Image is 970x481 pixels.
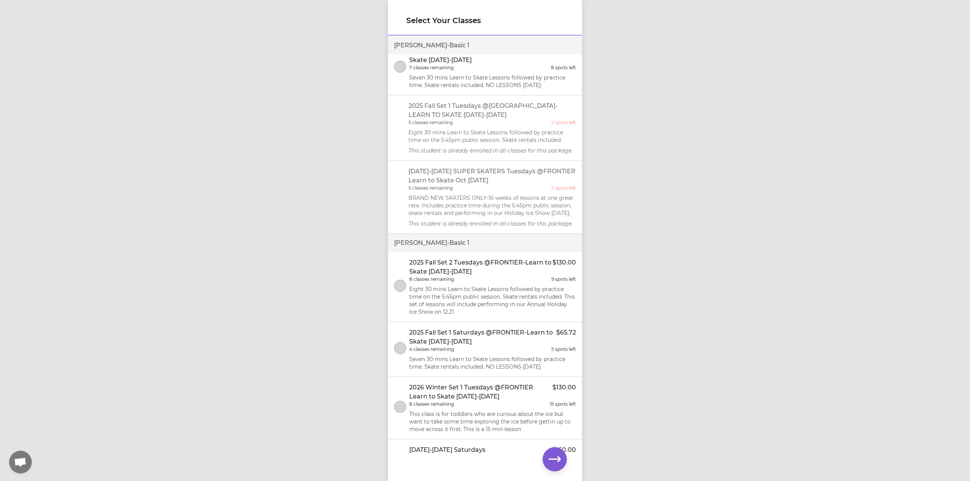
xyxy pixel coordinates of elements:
p: 2025 Fall Set 1 Saturdays @FRONTIER-Learn to Skate [DATE]-[DATE] [409,328,556,346]
div: [PERSON_NAME] - Basic 1 [388,36,582,54]
button: select class [394,61,406,73]
p: 15 spots left [550,401,576,407]
p: 2025 Fall Set 2 Saturdays @FRONTIER-Learn to Skate [DATE]-[DATE] [409,47,554,65]
p: 8 spots left [551,65,576,71]
p: 9 spots left [551,276,576,282]
p: 5 spots left [551,346,576,352]
p: Eight 30 mins Learn to Skate Lessons followed by practice time on the 5:45pm public session. Skat... [409,285,576,316]
p: $130.00 [552,383,576,401]
p: $160.00 [552,445,576,473]
p: 2 spots left [551,185,576,191]
h1: Select Your Classes [406,15,564,26]
div: Open chat [9,451,32,473]
p: 8 classes remaining [409,276,454,282]
button: select class [394,342,406,354]
p: $115.00 [554,47,576,65]
button: select class [394,280,406,292]
div: [PERSON_NAME] - Basic 1 [388,234,582,252]
p: This class is for toddlers who are curious about the ice but want to take some time exploring the... [409,410,576,433]
p: Eight 30 mins Learn to Skate Lessons followed by practice time on the 5:45pm public session. Skat... [408,129,576,144]
p: 2025 Fall Set 1 Tuesdays @[GEOGRAPHIC_DATA]-LEARN TO SKATE [DATE]-[DATE] [408,101,576,120]
p: $130.00 [552,258,576,276]
p: [DATE]-[DATE] SUPER SKATERS Tuesdays @FRONTIER Learn to Skate Oct [DATE] [408,167,576,185]
p: Seven 30 mins Learn to Skate Lessons followed by practice time. Skate rentals included. NO LESSON... [409,355,576,370]
p: This student is already enrolled in all classes for this package. [408,220,576,227]
p: 5 classes remaining [408,120,453,126]
p: 5 classes remaining [408,185,453,191]
p: BRAND NEW SKATERS ONLY-16 weeks of lessons at one great rate. Includes practice time during the 5... [408,194,576,217]
p: Seven 30 mins Learn to Skate Lessons followed by practice time. Skate rentals included. NO LESSON... [409,74,576,89]
p: $65.72 [556,328,576,346]
p: 7 classes remaining [409,65,454,71]
p: This student is already enrolled in all classes for this package. [408,147,576,154]
p: 2026 Winter Set 1 Tuesdays @FRONTIER Learn to Skate [DATE]-[DATE] [409,383,552,401]
p: [DATE]-[DATE] Saturdays @[GEOGRAPHIC_DATA] Learn to Skate [DATE]-[DATE] [409,445,552,473]
p: 4 classes remaining [409,346,454,352]
button: select class [394,401,406,413]
p: 8 classes remaining [409,401,454,407]
p: 2025 Fall Set 2 Tuesdays @FRONTIER-Learn to Skate [DATE]-[DATE] [409,258,552,276]
p: 2 spots left [551,120,576,126]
